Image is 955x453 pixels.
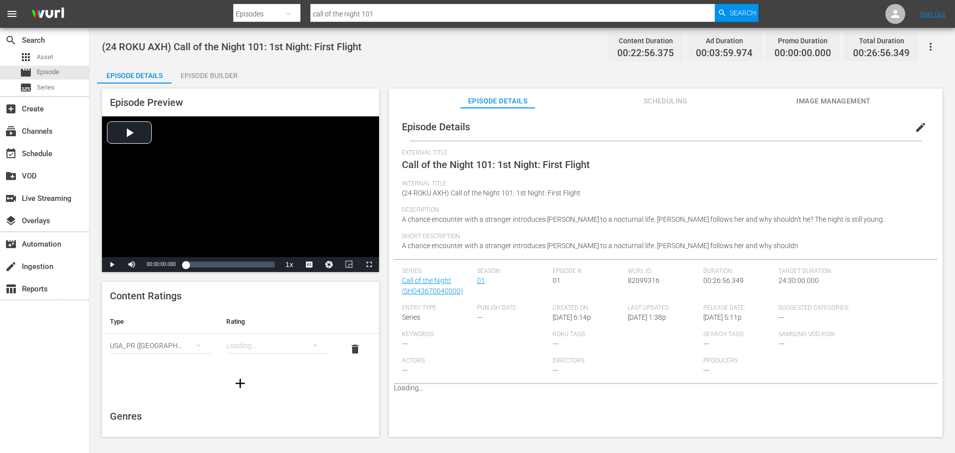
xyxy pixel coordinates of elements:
[5,103,17,115] span: Create
[5,238,17,250] span: Automation
[20,67,32,79] span: Episode
[110,96,183,108] span: Episode Preview
[37,52,53,62] span: Asset
[402,242,798,250] span: A chance encounter with a stranger introduces [PERSON_NAME] to a nocturnal life. [PERSON_NAME] fo...
[37,83,55,92] span: Series
[402,189,580,197] span: (24 ROKU AXH) Call of the Night 101: 1st Night: First Flight
[402,159,590,171] span: Call of the Night 101: 1st Night: First Flight
[5,170,17,182] span: VOD
[477,268,548,275] span: Season:
[778,276,819,284] span: 24:30:00.000
[628,313,666,321] span: [DATE] 1:38p
[5,283,17,295] span: Reports
[5,148,17,160] span: Schedule
[172,64,246,88] div: Episode Builder
[909,115,933,139] button: edit
[5,261,17,272] span: Ingestion
[5,125,17,137] span: Channels
[553,304,623,312] span: Created On:
[5,192,17,204] span: Live Streaming
[402,304,473,312] span: Entry Type:
[110,332,210,360] div: USA_PR ([GEOGRAPHIC_DATA])
[703,340,709,348] span: ---
[402,357,548,365] span: Actors
[553,313,591,321] span: [DATE] 6:14p
[920,10,946,18] a: Sign Out
[402,180,925,188] span: Internal Title
[20,51,32,63] span: Asset
[628,276,660,284] span: 82099316
[796,95,871,107] span: Image Management
[774,34,831,48] div: Promo Duration
[477,276,485,284] a: 01
[696,48,753,59] span: 00:03:59.974
[102,257,122,272] button: Play
[186,262,274,268] div: Progress Bar
[402,268,473,275] span: Series:
[402,340,408,348] span: ---
[703,276,744,284] span: 00:26:56.349
[778,340,784,348] span: ---
[402,215,884,223] span: A chance encounter with a stranger introduces [PERSON_NAME] to a nocturnal life. [PERSON_NAME] fo...
[102,310,218,334] th: Type
[628,304,698,312] span: Last Updated:
[299,257,319,272] button: Captions
[359,257,379,272] button: Fullscreen
[24,2,72,26] img: ans4CAIJ8jUAAAAAAAAAAAAAAAAAAAAAAAAgQb4GAAAAAAAAAAAAAAAAAAAAAAAAJMjXAAAAAAAAAAAAAAAAAAAAAAAAgAT5G...
[402,276,463,295] a: Call of the Night (SH043670040000)
[915,121,927,133] span: edit
[6,8,18,20] span: menu
[703,313,742,321] span: [DATE] 5:11p
[696,34,753,48] div: Ad Duration
[20,82,32,93] span: Series
[343,337,367,361] button: delete
[402,366,408,374] span: ---
[97,64,172,88] div: Episode Details
[703,366,709,374] span: ---
[778,313,784,321] span: ---
[102,310,379,364] table: simple table
[553,331,698,339] span: Roku Tags:
[402,233,925,241] span: Short Description
[218,310,335,334] th: Rating
[37,67,59,77] span: Episode
[102,116,379,272] div: Video Player
[617,48,674,59] span: 00:22:56.375
[628,268,698,275] span: Wurl ID:
[703,268,774,275] span: Duration:
[402,206,925,214] span: Description
[110,410,142,422] span: Genres
[628,95,703,107] span: Scheduling
[97,64,172,84] button: Episode Details
[319,257,339,272] button: Jump To Time
[349,343,361,355] span: delete
[553,340,559,348] span: ---
[778,331,849,339] span: Samsung VOD Row:
[402,149,925,157] span: External Title
[703,357,849,365] span: Producers
[553,366,559,374] span: ---
[715,4,759,22] button: Search
[778,268,924,275] span: Target Duration:
[5,215,17,227] span: Overlays
[402,313,420,321] span: Series
[553,276,561,284] span: 01
[402,121,470,133] span: Episode Details
[703,304,774,312] span: Release Date:
[477,313,483,321] span: ---
[778,304,924,312] span: Suggested Categories:
[402,331,548,339] span: Keywords:
[477,304,548,312] span: Publish Date:
[553,357,698,365] span: Directors
[461,95,535,107] span: Episode Details
[553,268,623,275] span: Episode #:
[853,34,910,48] div: Total Duration
[774,48,831,59] span: 00:00:00.000
[122,257,142,272] button: Mute
[147,262,176,267] span: 00:00:00.000
[703,331,774,339] span: Search Tags:
[172,64,246,84] button: Episode Builder
[5,34,17,46] span: Search
[853,48,910,59] span: 00:26:56.349
[102,41,362,53] span: (24 ROKU AXH) Call of the Night 101: 1st Night: First Flight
